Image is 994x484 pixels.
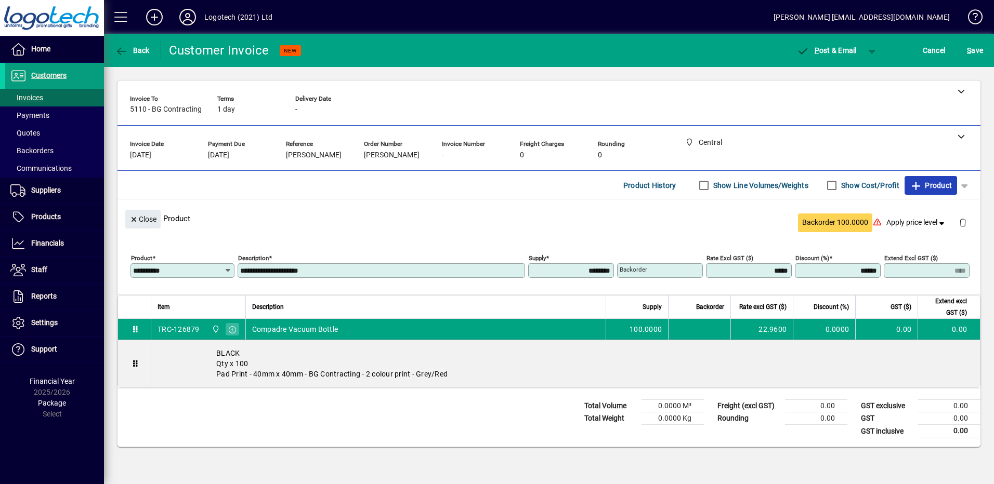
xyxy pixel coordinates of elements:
td: 0.00 [918,319,980,340]
button: Add [138,8,171,26]
span: NEW [284,47,297,54]
a: Payments [5,106,104,124]
td: Total Weight [579,412,642,425]
span: Central [209,324,221,335]
td: Rounding [712,412,785,425]
button: Cancel [920,41,948,60]
button: Apply price level [882,213,951,232]
td: 0.0000 Kg [642,412,704,425]
span: Customers [31,71,67,79]
div: Product [117,199,980,237]
span: Support [31,345,57,353]
span: 5110 - BG Contracting [130,105,202,114]
label: Show Cost/Profit [839,180,899,191]
a: Financials [5,231,104,257]
span: Close [129,211,156,228]
span: Product [910,177,952,194]
span: Invoices [10,93,43,102]
a: Staff [5,257,104,283]
mat-label: Backorder [620,266,647,273]
span: Compadre Vacuum Bottle [252,324,338,334]
mat-label: Description [238,254,269,262]
a: Products [5,204,104,230]
span: 0 [520,151,524,159]
mat-label: Supply [529,254,546,262]
div: 22.9600 [737,324,787,334]
td: 0.00 [918,400,980,412]
span: Settings [31,318,58,327]
span: Back [115,46,150,55]
td: 0.0000 M³ [642,400,704,412]
a: Settings [5,310,104,336]
app-page-header-button: Delete [950,218,975,227]
a: Invoices [5,89,104,106]
div: Customer Invoice [169,42,269,59]
div: [PERSON_NAME] [EMAIL_ADDRESS][DOMAIN_NAME] [774,9,950,25]
button: Back [112,41,152,60]
a: Knowledge Base [960,2,981,36]
span: Financials [31,239,64,247]
a: Quotes [5,124,104,142]
td: 0.00 [785,400,847,412]
span: [DATE] [208,151,229,159]
span: Reports [31,292,57,300]
span: Backorder [696,301,724,313]
span: Supply [643,301,662,313]
button: Product History [619,176,681,195]
app-page-header-button: Close [123,214,163,223]
span: Product History [623,177,676,194]
a: Support [5,337,104,362]
button: Save [964,41,986,60]
span: Item [158,301,170,313]
mat-label: Rate excl GST ($) [707,254,753,262]
div: TRC-126879 [158,324,200,334]
span: Package [38,399,66,407]
span: 100.0000 [630,324,662,334]
td: 0.00 [785,412,847,425]
span: - [295,105,297,114]
span: GST ($) [891,301,911,313]
td: Freight (excl GST) [712,400,785,412]
span: Rate excl GST ($) [739,301,787,313]
mat-label: Discount (%) [795,254,829,262]
td: GST inclusive [856,425,918,438]
a: Reports [5,284,104,310]
span: ave [967,42,983,59]
span: 1 day [217,105,235,114]
span: Financial Year [30,377,75,385]
span: Backorders [10,146,54,155]
span: [PERSON_NAME] [364,151,420,159]
span: Extend excl GST ($) [924,295,967,318]
span: Communications [10,164,72,172]
span: [PERSON_NAME] [286,151,342,159]
button: Close [125,210,161,228]
a: Backorders [5,142,104,159]
span: [DATE] [130,151,151,159]
span: 0 [598,151,602,159]
a: Home [5,36,104,62]
span: - [442,151,444,159]
span: Discount (%) [814,301,849,313]
span: Apply price level [886,217,947,228]
button: Profile [171,8,204,26]
button: Backorder 100.0000 [798,213,872,232]
td: Total Volume [579,400,642,412]
td: 0.00 [918,412,980,425]
a: Communications [5,159,104,177]
span: Cancel [923,42,946,59]
td: 0.00 [855,319,918,340]
span: S [967,46,971,55]
span: ost & Email [796,46,857,55]
td: GST [856,412,918,425]
span: P [815,46,819,55]
span: Quotes [10,129,40,137]
span: Payments [10,111,49,119]
button: Post & Email [791,41,862,60]
td: GST exclusive [856,400,918,412]
span: Backorder 100.0000 [802,217,868,228]
span: Products [31,212,61,221]
button: Delete [950,210,975,235]
td: 0.00 [918,425,980,438]
span: Staff [31,265,47,274]
mat-label: Product [131,254,152,262]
